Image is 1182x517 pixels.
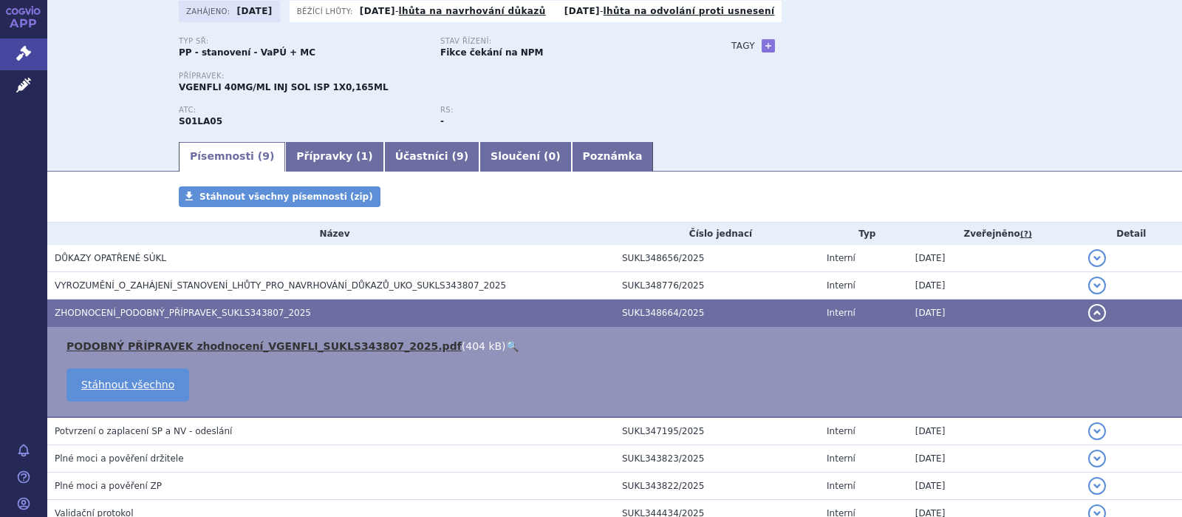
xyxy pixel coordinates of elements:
a: lhůta na navrhování důkazů [399,6,546,16]
span: Interní [827,253,855,263]
span: Plné moci a pověření držitele [55,453,184,464]
td: [DATE] [908,445,1081,473]
td: SUKL343822/2025 [615,473,819,500]
td: SUKL347195/2025 [615,417,819,445]
button: detail [1088,277,1106,294]
a: PODOBNÝ PŘÍPRAVEK zhodnocení_VGENFLI_SUKLS343807_2025.pdf [66,340,462,352]
a: lhůta na odvolání proti usnesení [604,6,775,16]
th: Typ [819,223,908,245]
td: [DATE] [908,473,1081,500]
a: Sloučení (0) [479,142,571,172]
span: Potvrzení o zaplacení SP a NV - odeslání [55,426,232,436]
button: detail [1088,422,1106,440]
span: 0 [548,150,556,162]
span: Interní [827,308,855,318]
p: - [360,5,546,17]
a: Přípravky (1) [285,142,383,172]
span: VYROZUMĚNÍ_O_ZAHÁJENÍ_STANOVENÍ_LHŮTY_PRO_NAVRHOVÁNÍ_DŮKAZŮ_UKO_SUKLS343807_2025 [55,280,506,291]
span: Interní [827,280,855,291]
td: SUKL348776/2025 [615,272,819,300]
button: detail [1088,450,1106,467]
span: DŮKAZY OPATŘENÉ SÚKL [55,253,166,263]
span: 9 [457,150,464,162]
span: 404 kB [465,340,502,352]
td: SUKL348664/2025 [615,300,819,327]
a: Poznámka [572,142,654,172]
a: Písemnosti (9) [179,142,285,172]
p: Typ SŘ: [179,37,426,46]
span: Běžící lhůty: [297,5,356,17]
p: ATC: [179,106,426,115]
a: Stáhnout všechny písemnosti (zip) [179,186,380,207]
p: Přípravek: [179,72,702,81]
span: VGENFLI 40MG/ML INJ SOL ISP 1X0,165ML [179,82,389,92]
td: [DATE] [908,300,1081,327]
button: detail [1088,249,1106,267]
span: Plné moci a pověření ZP [55,481,162,491]
th: Číslo jednací [615,223,819,245]
li: ( ) [66,339,1167,354]
span: ZHODNOCENÍ_PODOBNÝ_PŘÍPRAVEK_SUKLS343807_2025 [55,308,311,318]
td: [DATE] [908,272,1081,300]
span: Stáhnout všechny písemnosti (zip) [199,192,373,202]
th: Detail [1081,223,1182,245]
span: Interní [827,426,855,436]
p: - [564,5,775,17]
a: + [762,39,775,53]
button: detail [1088,304,1106,322]
strong: - [440,116,444,126]
p: RS: [440,106,687,115]
span: 9 [262,150,270,162]
td: SUKL343823/2025 [615,445,819,473]
p: Stav řízení: [440,37,687,46]
th: Zveřejněno [908,223,1081,245]
span: Interní [827,481,855,491]
h3: Tagy [731,37,755,55]
td: [DATE] [908,245,1081,272]
a: Stáhnout všechno [66,368,189,402]
strong: [DATE] [360,6,395,16]
a: Účastníci (9) [384,142,479,172]
td: SUKL348656/2025 [615,245,819,272]
a: 🔍 [506,340,519,352]
span: Interní [827,453,855,464]
span: 1 [361,150,369,162]
button: detail [1088,477,1106,495]
strong: Fikce čekání na NPM [440,47,543,58]
strong: PP - stanovení - VaPÚ + MC [179,47,315,58]
abbr: (?) [1020,229,1032,240]
strong: [DATE] [237,6,273,16]
td: [DATE] [908,417,1081,445]
strong: AFLIBERCEPT [179,116,222,126]
th: Název [47,223,615,245]
strong: [DATE] [564,6,600,16]
span: Zahájeno: [186,5,233,17]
